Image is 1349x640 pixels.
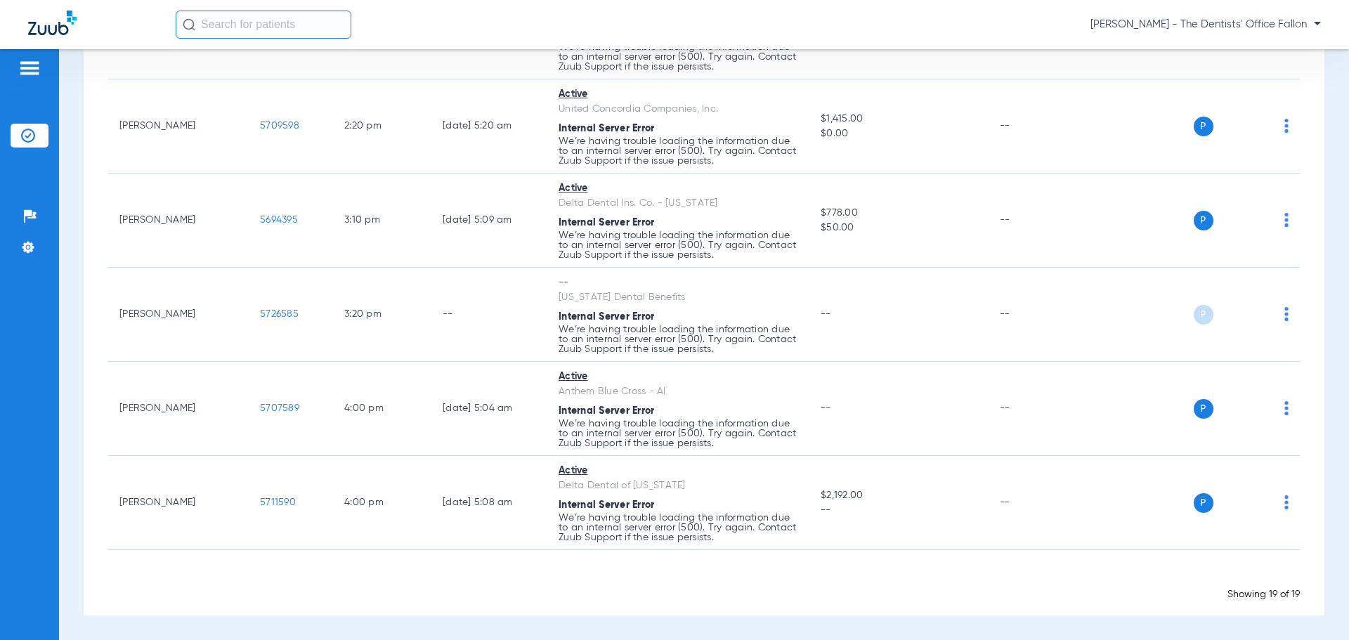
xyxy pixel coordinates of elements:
span: P [1194,305,1213,325]
td: 4:00 PM [333,456,431,550]
span: -- [821,503,977,518]
div: Active [559,87,798,102]
span: 5711590 [260,497,296,507]
td: [DATE] 5:20 AM [431,79,547,174]
img: group-dot-blue.svg [1284,213,1289,227]
img: hamburger-icon [18,60,41,77]
p: We’re having trouble loading the information due to an internal server error (500). Try again. Co... [559,136,798,166]
span: 5707589 [260,403,299,413]
span: Showing 19 of 19 [1227,589,1300,599]
div: Delta Dental Ins. Co. - [US_STATE] [559,196,798,211]
div: [US_STATE] Dental Benefits [559,290,798,305]
span: [PERSON_NAME] - The Dentists' Office Fallon [1090,18,1321,32]
td: [PERSON_NAME] [108,268,249,362]
td: 4:00 PM [333,362,431,456]
span: P [1194,493,1213,513]
p: We’re having trouble loading the information due to an internal server error (500). Try again. Co... [559,419,798,448]
td: [DATE] 5:09 AM [431,174,547,268]
span: $778.00 [821,206,977,221]
p: We’re having trouble loading the information due to an internal server error (500). Try again. Co... [559,513,798,542]
td: -- [989,456,1083,550]
img: Zuub Logo [28,11,77,35]
iframe: Chat Widget [1279,573,1349,640]
img: group-dot-blue.svg [1284,495,1289,509]
span: $2,192.00 [821,488,977,503]
span: Internal Server Error [559,312,654,322]
span: $0.00 [821,126,977,141]
span: 5709598 [260,121,299,131]
td: -- [989,174,1083,268]
div: Active [559,464,798,478]
td: -- [431,268,547,362]
span: Internal Server Error [559,218,654,228]
div: Delta Dental of [US_STATE] [559,478,798,493]
img: group-dot-blue.svg [1284,307,1289,321]
span: $50.00 [821,221,977,235]
span: 5726585 [260,309,299,319]
span: Internal Server Error [559,406,654,416]
div: -- [559,275,798,290]
span: P [1194,399,1213,419]
span: P [1194,211,1213,230]
td: -- [989,268,1083,362]
div: Active [559,181,798,196]
span: 5694395 [260,215,298,225]
span: $1,415.00 [821,112,977,126]
td: [PERSON_NAME] [108,362,249,456]
td: -- [989,362,1083,456]
td: [PERSON_NAME] [108,79,249,174]
td: [DATE] 5:08 AM [431,456,547,550]
img: group-dot-blue.svg [1284,119,1289,133]
div: Anthem Blue Cross - AI [559,384,798,399]
span: Internal Server Error [559,124,654,133]
img: Search Icon [183,18,195,31]
td: [PERSON_NAME] [108,174,249,268]
img: group-dot-blue.svg [1284,401,1289,415]
p: We’re having trouble loading the information due to an internal server error (500). Try again. Co... [559,230,798,260]
div: United Concordia Companies, Inc. [559,102,798,117]
span: -- [821,309,831,319]
td: 3:20 PM [333,268,431,362]
span: P [1194,117,1213,136]
td: 2:20 PM [333,79,431,174]
input: Search for patients [176,11,351,39]
td: [DATE] 5:04 AM [431,362,547,456]
p: We’re having trouble loading the information due to an internal server error (500). Try again. Co... [559,42,798,72]
span: -- [821,403,831,413]
div: Active [559,370,798,384]
p: We’re having trouble loading the information due to an internal server error (500). Try again. Co... [559,325,798,354]
td: [PERSON_NAME] [108,456,249,550]
td: -- [989,79,1083,174]
span: Internal Server Error [559,500,654,510]
td: 3:10 PM [333,174,431,268]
